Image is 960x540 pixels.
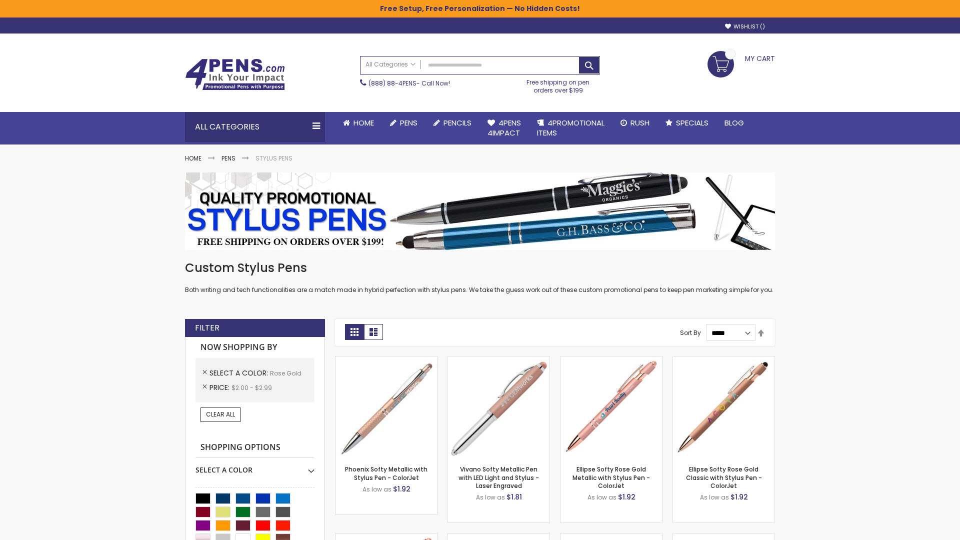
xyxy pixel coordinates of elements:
[587,493,616,501] span: As low as
[700,493,729,501] span: As low as
[185,260,775,294] div: Both writing and tech functionalities are a match made in hybrid perfection with stylus pens. We ...
[716,112,752,134] a: Blog
[185,58,285,90] img: 4Pens Custom Pens and Promotional Products
[448,356,549,458] img: Vivano Softy Metallic Pen with LED Light and Stylus - Laser Engraved-Rose Gold
[676,117,708,128] span: Specials
[476,493,505,501] span: As low as
[335,112,382,134] a: Home
[560,356,662,364] a: Ellipse Softy Rose Gold Metallic with Stylus Pen - ColorJet-Rose Gold
[209,368,270,378] span: Select A Color
[221,154,235,162] a: Pens
[630,117,649,128] span: Rush
[185,172,775,250] img: Stylus Pens
[529,112,612,144] a: 4PROMOTIONALITEMS
[365,60,415,68] span: All Categories
[368,79,416,87] a: (888) 88-4PENS
[362,485,391,493] span: As low as
[730,492,748,502] span: $1.92
[185,112,325,142] div: All Categories
[195,458,314,475] div: Select A Color
[360,56,420,73] a: All Categories
[185,260,775,276] h1: Custom Stylus Pens
[506,492,522,502] span: $1.81
[560,356,662,458] img: Ellipse Softy Rose Gold Metallic with Stylus Pen - ColorJet-Rose Gold
[368,79,450,87] span: - Call Now!
[195,337,314,358] strong: Now Shopping by
[443,117,471,128] span: Pencils
[393,484,410,494] span: $1.92
[206,410,235,418] span: Clear All
[335,356,437,458] img: Phoenix Softy Metallic with Stylus Pen - ColorJet-Rose gold
[725,23,765,30] a: Wishlist
[612,112,657,134] a: Rush
[537,117,604,138] span: 4PROMOTIONAL ITEMS
[195,322,219,333] strong: Filter
[673,356,774,458] img: Ellipse Softy Rose Gold Classic with Stylus Pen - ColorJet-Rose Gold
[479,112,529,144] a: 4Pens4impact
[516,74,600,94] div: Free shipping on pen orders over $199
[448,356,549,364] a: Vivano Softy Metallic Pen with LED Light and Stylus - Laser Engraved-Rose Gold
[185,154,201,162] a: Home
[353,117,374,128] span: Home
[231,383,272,392] span: $2.00 - $2.99
[572,465,650,489] a: Ellipse Softy Rose Gold Metallic with Stylus Pen - ColorJet
[425,112,479,134] a: Pencils
[458,465,539,489] a: Vivano Softy Metallic Pen with LED Light and Stylus - Laser Engraved
[657,112,716,134] a: Specials
[686,465,762,489] a: Ellipse Softy Rose Gold Classic with Stylus Pen - ColorJet
[195,437,314,458] strong: Shopping Options
[200,407,240,421] a: Clear All
[345,465,427,481] a: Phoenix Softy Metallic with Stylus Pen - ColorJet
[680,328,701,337] label: Sort By
[270,369,301,377] span: Rose Gold
[487,117,521,138] span: 4Pens 4impact
[400,117,417,128] span: Pens
[335,356,437,364] a: Phoenix Softy Metallic with Stylus Pen - ColorJet-Rose gold
[673,356,774,364] a: Ellipse Softy Rose Gold Classic with Stylus Pen - ColorJet-Rose Gold
[618,492,635,502] span: $1.92
[209,382,231,392] span: Price
[255,154,292,162] strong: Stylus Pens
[382,112,425,134] a: Pens
[345,324,364,340] strong: Grid
[724,117,744,128] span: Blog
